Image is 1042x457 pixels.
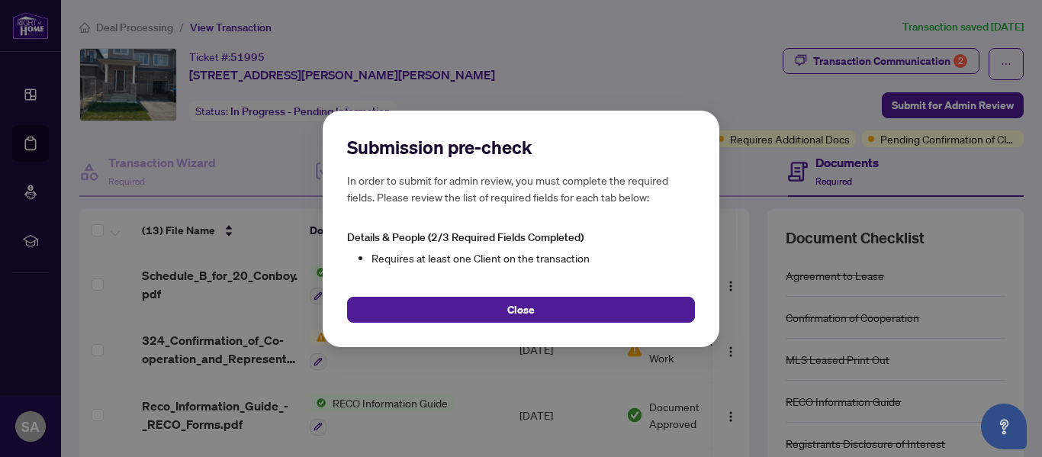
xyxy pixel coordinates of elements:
[347,172,695,205] h5: In order to submit for admin review, you must complete the required fields. Please review the lis...
[371,249,695,266] li: Requires at least one Client on the transaction
[347,296,695,322] button: Close
[507,297,535,321] span: Close
[981,404,1027,449] button: Open asap
[347,230,584,244] span: Details & People (2/3 Required Fields Completed)
[347,135,695,159] h2: Submission pre-check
